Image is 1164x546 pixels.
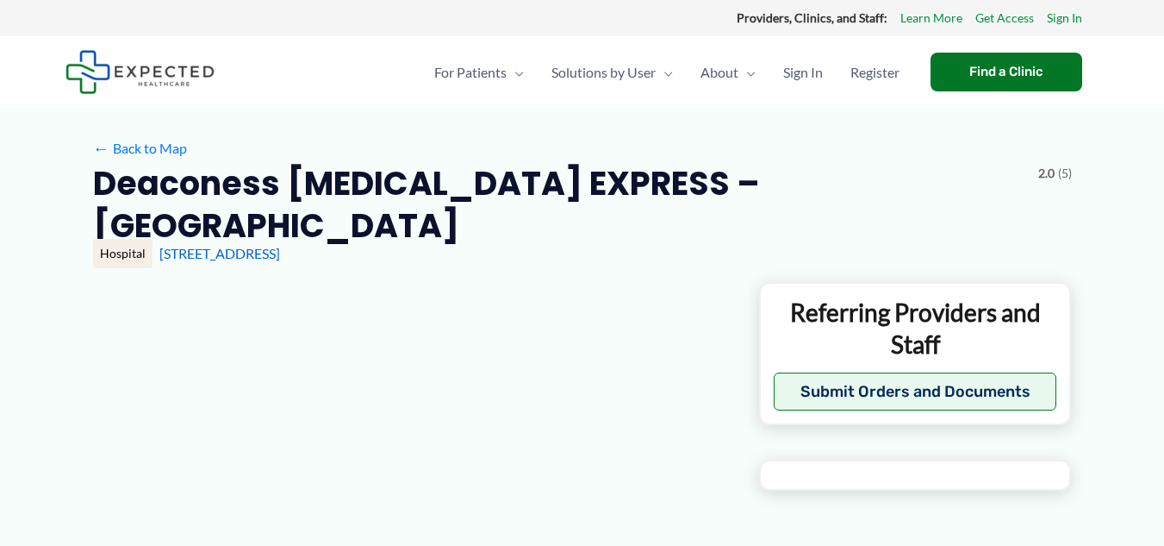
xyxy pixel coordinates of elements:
[507,42,524,103] span: Menu Toggle
[769,42,837,103] a: Sign In
[931,53,1082,91] a: Find a Clinic
[551,42,656,103] span: Solutions by User
[837,42,913,103] a: Register
[850,42,899,103] span: Register
[93,140,109,156] span: ←
[1047,7,1082,29] a: Sign In
[434,42,507,103] span: For Patients
[93,162,1024,248] h2: Deaconess [MEDICAL_DATA] EXPRESS – [GEOGRAPHIC_DATA]
[656,42,673,103] span: Menu Toggle
[93,135,187,161] a: ←Back to Map
[538,42,687,103] a: Solutions by UserMenu Toggle
[159,245,280,261] a: [STREET_ADDRESS]
[687,42,769,103] a: AboutMenu Toggle
[738,42,756,103] span: Menu Toggle
[700,42,738,103] span: About
[774,297,1057,360] p: Referring Providers and Staff
[1058,162,1072,185] span: (5)
[737,10,887,25] strong: Providers, Clinics, and Staff:
[900,7,962,29] a: Learn More
[774,373,1057,411] button: Submit Orders and Documents
[65,50,215,94] img: Expected Healthcare Logo - side, dark font, small
[93,239,153,268] div: Hospital
[420,42,538,103] a: For PatientsMenu Toggle
[975,7,1034,29] a: Get Access
[1038,162,1055,185] span: 2.0
[420,42,913,103] nav: Primary Site Navigation
[783,42,823,103] span: Sign In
